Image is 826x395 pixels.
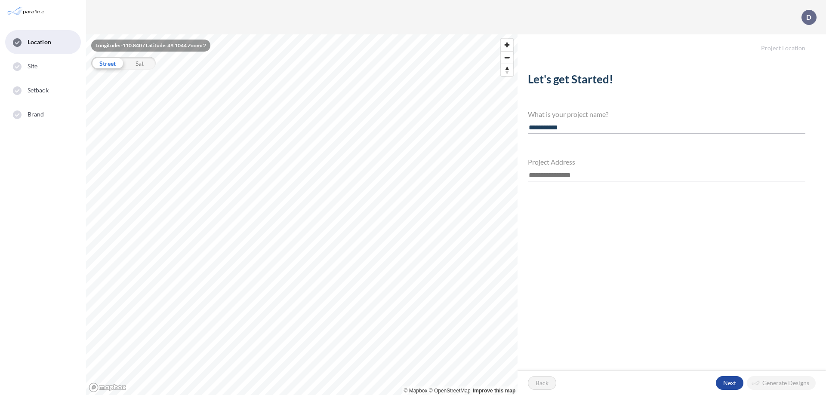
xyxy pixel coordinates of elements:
[6,3,48,19] img: Parafin
[89,383,126,392] a: Mapbox homepage
[404,388,428,394] a: Mapbox
[91,40,210,52] div: Longitude: -110.8407 Latitude: 49.1044 Zoom: 2
[86,34,518,395] canvas: Map
[473,388,515,394] a: Improve this map
[123,57,156,70] div: Sat
[518,34,826,52] h5: Project Location
[716,376,743,390] button: Next
[528,158,805,166] h4: Project Address
[501,51,513,64] button: Zoom out
[28,62,37,70] span: Site
[528,110,805,118] h4: What is your project name?
[28,110,44,119] span: Brand
[501,64,513,76] button: Reset bearing to north
[28,86,49,95] span: Setback
[806,13,811,21] p: D
[28,38,51,46] span: Location
[723,379,736,387] p: Next
[501,52,513,64] span: Zoom out
[429,388,471,394] a: OpenStreetMap
[91,57,123,70] div: Street
[501,39,513,51] button: Zoom in
[528,73,805,89] h2: Let's get Started!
